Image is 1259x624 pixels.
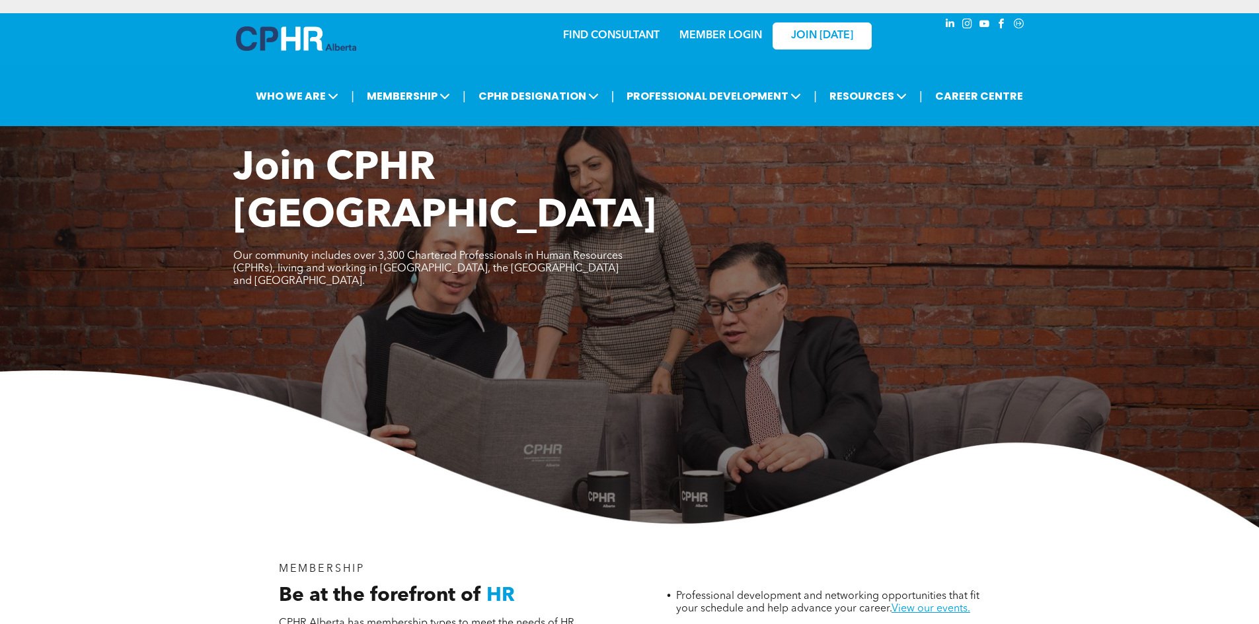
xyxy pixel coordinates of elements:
li: | [611,83,615,110]
span: JOIN [DATE] [791,30,853,42]
a: Social network [1012,17,1026,34]
a: MEMBER LOGIN [679,30,762,41]
span: MEMBERSHIP [363,84,454,108]
span: Professional development and networking opportunities that fit your schedule and help advance you... [676,591,979,614]
a: FIND CONSULTANT [563,30,660,41]
a: View our events. [892,604,970,614]
li: | [814,83,817,110]
span: Our community includes over 3,300 Chartered Professionals in Human Resources (CPHRs), living and ... [233,251,623,287]
span: MEMBERSHIP [279,564,365,574]
a: CAREER CENTRE [931,84,1027,108]
span: PROFESSIONAL DEVELOPMENT [623,84,805,108]
li: | [463,83,466,110]
span: CPHR DESIGNATION [475,84,603,108]
a: instagram [960,17,975,34]
span: WHO WE ARE [252,84,342,108]
span: Be at the forefront of [279,586,481,606]
a: linkedin [943,17,958,34]
span: Join CPHR [GEOGRAPHIC_DATA] [233,149,656,236]
a: facebook [995,17,1009,34]
li: | [351,83,354,110]
a: youtube [977,17,992,34]
a: JOIN [DATE] [773,22,872,50]
span: HR [486,586,515,606]
span: RESOURCES [825,84,911,108]
li: | [919,83,923,110]
img: A blue and white logo for cp alberta [236,26,356,51]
